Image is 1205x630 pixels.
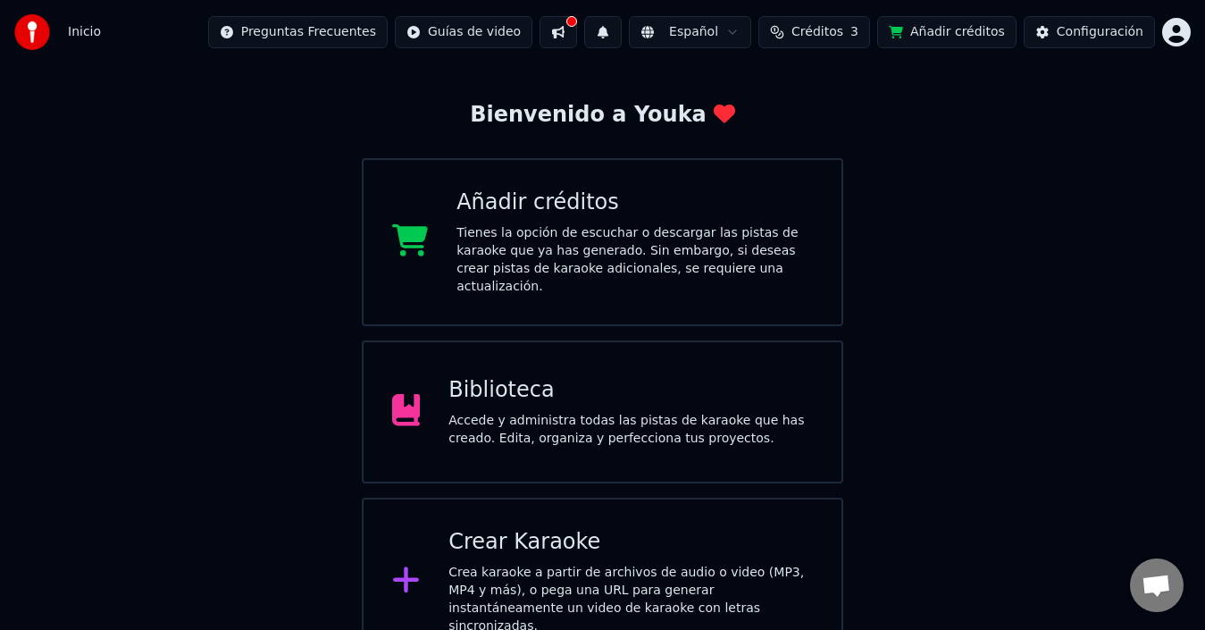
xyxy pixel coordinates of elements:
[1057,23,1143,41] div: Configuración
[68,23,101,41] span: Inicio
[758,16,870,48] button: Créditos3
[448,376,813,405] div: Biblioteca
[791,23,843,41] span: Créditos
[14,14,50,50] img: youka
[850,23,858,41] span: 3
[877,16,1017,48] button: Añadir créditos
[1130,559,1184,612] div: Chat abierto
[68,23,101,41] nav: breadcrumb
[395,16,532,48] button: Guías de video
[456,224,813,296] div: Tienes la opción de escuchar o descargar las pistas de karaoke que ya has generado. Sin embargo, ...
[448,412,813,448] div: Accede y administra todas las pistas de karaoke que has creado. Edita, organiza y perfecciona tus...
[448,528,813,557] div: Crear Karaoke
[470,101,735,130] div: Bienvenido a Youka
[1024,16,1155,48] button: Configuración
[456,189,813,217] div: Añadir créditos
[208,16,388,48] button: Preguntas Frecuentes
